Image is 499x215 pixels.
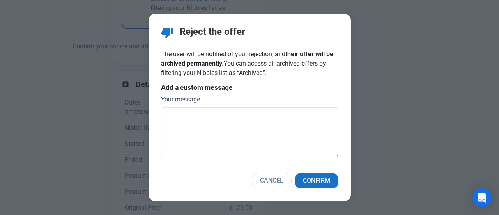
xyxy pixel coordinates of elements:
button: Cancel [252,173,292,188]
label: Your message [161,95,338,104]
h2: Reject the offer [180,27,245,37]
button: Confirm [295,173,338,188]
span: Confirm [303,176,330,185]
p: The user will be notified of your rejection, and You can access all archived offers by filtering ... [161,50,338,78]
h4: Add a custom message [161,84,338,92]
span: thumb_down [161,27,173,39]
div: Open Intercom Messenger [472,188,491,207]
b: their offer will be archived permanently. [161,50,333,67]
span: Cancel [260,176,283,185]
